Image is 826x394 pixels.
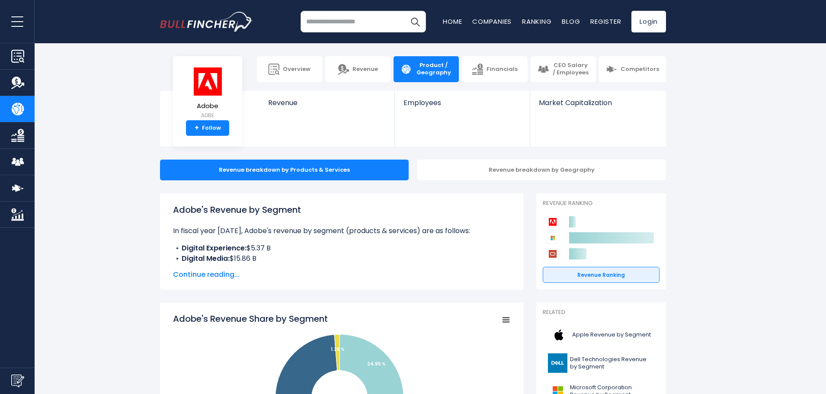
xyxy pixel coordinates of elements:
[186,120,229,136] a: +Follow
[547,232,558,243] img: Microsoft Corporation competitors logo
[173,243,510,253] li: $5.37 B
[590,17,621,26] a: Register
[543,309,660,316] p: Related
[548,325,570,345] img: AAPL logo
[173,203,510,216] h1: Adobe's Revenue by Segment
[192,67,223,121] a: Adobe ADBE
[182,243,247,253] b: Digital Experience:
[283,66,311,73] span: Overview
[257,56,322,82] a: Overview
[547,248,558,259] img: Oracle Corporation competitors logo
[259,91,395,122] a: Revenue
[539,99,656,107] span: Market Capitalization
[543,323,660,347] a: Apple Revenue by Segment
[522,17,551,26] a: Ranking
[160,12,253,32] a: Go to homepage
[417,160,666,180] div: Revenue breakdown by Geography
[570,356,654,371] span: Dell Technologies Revenue by Segment
[621,66,659,73] span: Competitors
[173,313,328,325] tspan: Adobe's Revenue Share by Segment
[543,351,660,375] a: Dell Technologies Revenue by Segment
[395,91,529,122] a: Employees
[599,56,666,82] a: Competitors
[192,112,223,119] small: ADBE
[552,62,589,77] span: CEO Salary / Employees
[487,66,518,73] span: Financials
[195,124,199,132] strong: +
[192,103,223,110] span: Adobe
[394,56,459,82] a: Product / Geography
[572,331,651,339] span: Apple Revenue by Segment
[403,99,521,107] span: Employees
[462,56,527,82] a: Financials
[367,361,386,367] tspan: 24.95 %
[268,99,386,107] span: Revenue
[415,62,452,77] span: Product / Geography
[160,160,409,180] div: Revenue breakdown by Products & Services
[325,56,391,82] a: Revenue
[443,17,462,26] a: Home
[173,269,510,280] span: Continue reading...
[173,226,510,236] p: In fiscal year [DATE], Adobe's revenue by segment (products & services) are as follows:
[543,200,660,207] p: Revenue Ranking
[631,11,666,32] a: Login
[472,17,512,26] a: Companies
[182,253,230,263] b: Digital Media:
[404,11,426,32] button: Search
[530,91,665,122] a: Market Capitalization
[562,17,580,26] a: Blog
[548,353,567,373] img: DELL logo
[173,253,510,264] li: $15.86 B
[547,216,558,227] img: Adobe competitors logo
[160,12,253,32] img: bullfincher logo
[352,66,378,73] span: Revenue
[543,267,660,283] a: Revenue Ranking
[531,56,596,82] a: CEO Salary / Employees
[331,346,345,352] tspan: 1.28 %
